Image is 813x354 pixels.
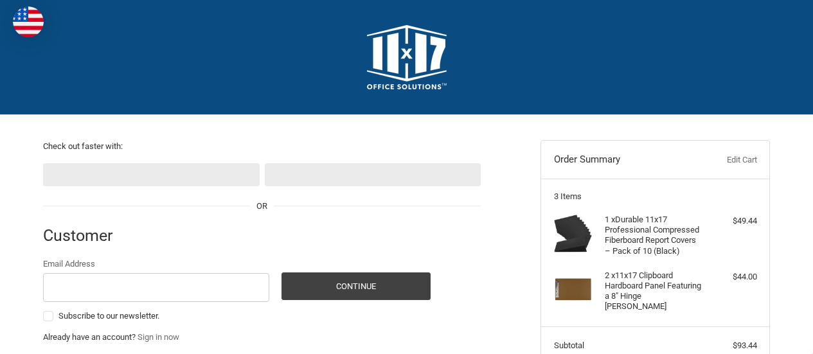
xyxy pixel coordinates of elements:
[605,215,703,256] h4: 1 x Durable 11x17 Professional Compressed Fiberboard Report Covers – Pack of 10 (Black)
[43,331,431,344] p: Already have an account?
[43,226,118,245] h2: Customer
[250,200,274,213] span: OR
[706,215,757,227] div: $49.44
[43,140,481,153] p: Check out faster with:
[367,25,447,89] img: 11x17.com
[693,154,756,166] a: Edit Cart
[733,341,757,350] span: $93.44
[706,270,757,283] div: $44.00
[138,332,179,342] a: Sign in now
[554,191,757,202] h3: 3 Items
[58,311,159,321] span: Subscribe to our newsletter.
[13,6,44,37] img: duty and tax information for United States
[281,272,431,300] button: Continue
[43,258,269,270] label: Email Address
[554,154,693,166] h3: Order Summary
[605,270,703,312] h4: 2 x 11x17 Clipboard Hardboard Panel Featuring a 8" Hinge [PERSON_NAME]
[554,341,584,350] span: Subtotal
